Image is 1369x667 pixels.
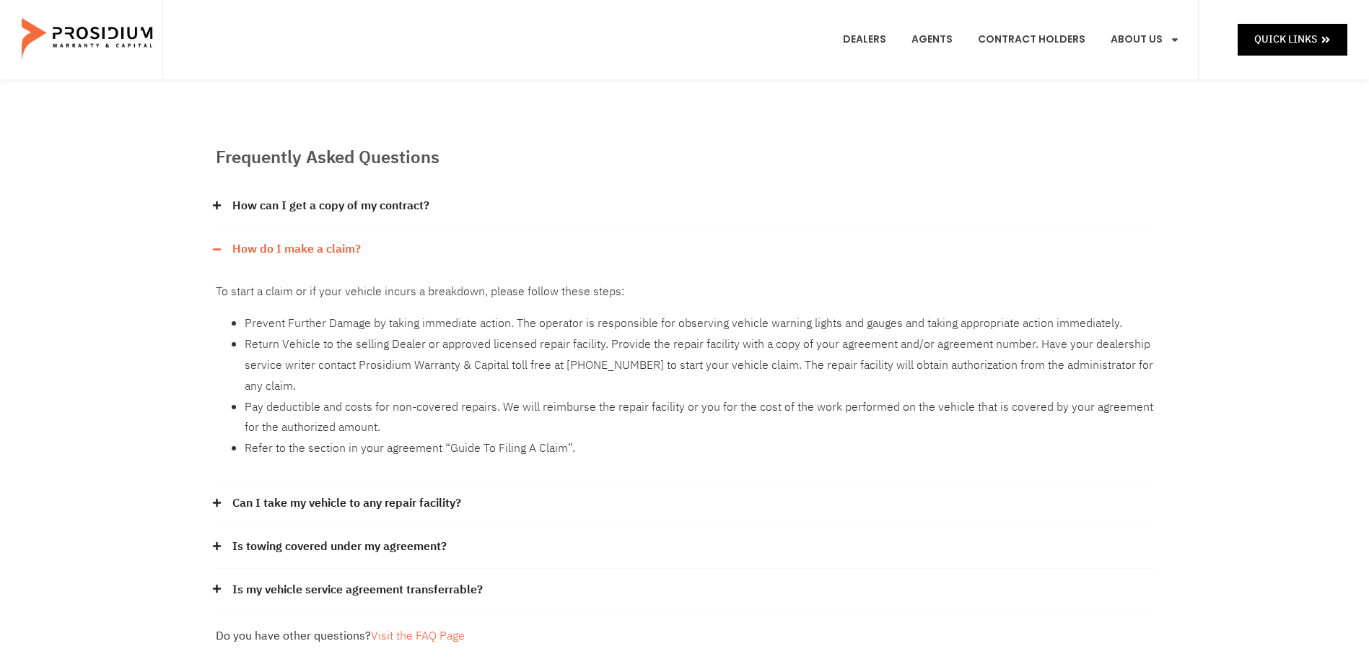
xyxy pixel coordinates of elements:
li: Pay deductible and costs for non-covered repairs. We will reimburse the repair facility or you fo... [245,397,1154,439]
span: Quick Links [1254,30,1317,48]
nav: Menu [832,13,1191,66]
a: Contract Holders [967,13,1096,66]
a: Agents [901,13,963,66]
li: Return Vehicle to the selling Dealer or approved licensed repair facility. Provide the repair fac... [245,334,1154,396]
h2: Frequently Asked Questions [216,144,1154,170]
a: Quick Links [1238,24,1347,55]
span: Last Name [345,1,390,12]
div: How do I make a claim? [216,228,1154,271]
a: How can I get a copy of my contract? [232,196,429,217]
a: Is my vehicle service agreement transferrable? [232,580,483,601]
div: Can I take my vehicle to any repair facility? [216,482,1154,526]
a: Dealers [832,13,897,66]
div: Do you have other questions? [216,626,1154,647]
li: Refer to the section in your agreement “Guide To Filing A Claim”. [245,438,1154,459]
a: About Us [1100,13,1191,66]
li: Prevent Further Damage by taking immediate action. The operator is responsible for observing vehi... [245,313,1154,334]
a: How do I make a claim? [232,239,361,260]
a: Can I take my vehicle to any repair facility? [232,493,461,514]
div: Is towing covered under my agreement? [216,526,1154,569]
div: How do I make a claim? [216,271,1154,482]
p: To start a claim or if your vehicle incurs a breakdown, please follow these steps: [216,282,1154,302]
a: Is towing covered under my agreement? [232,536,447,557]
div: Is my vehicle service agreement transferrable? [216,569,1154,612]
a: Visit the FAQ Page [371,627,465,645]
div: How can I get a copy of my contract? [216,185,1154,228]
